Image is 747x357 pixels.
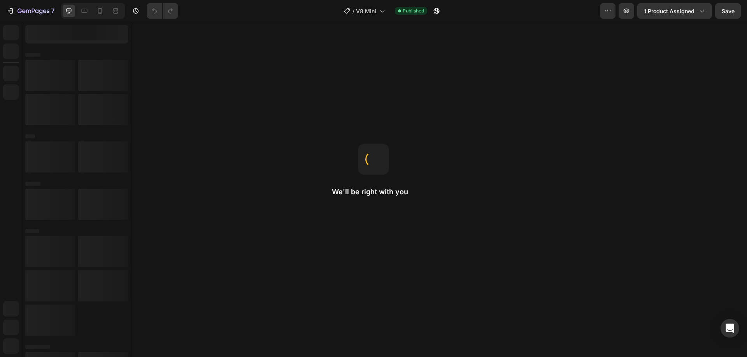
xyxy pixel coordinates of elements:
[3,3,58,19] button: 7
[721,319,739,338] div: Open Intercom Messenger
[147,3,178,19] div: Undo/Redo
[644,7,694,15] span: 1 product assigned
[722,8,735,14] span: Save
[51,6,54,16] p: 7
[715,3,741,19] button: Save
[332,187,415,197] h2: We'll be right with you
[637,3,712,19] button: 1 product assigned
[352,7,354,15] span: /
[403,7,424,14] span: Published
[356,7,376,15] span: V8 Mini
